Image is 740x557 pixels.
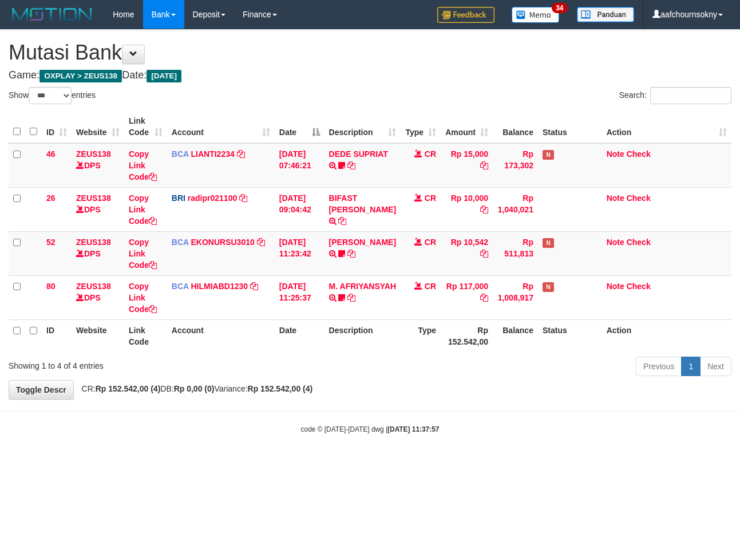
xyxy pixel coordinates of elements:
th: Type: activate to sort column ascending [401,110,441,143]
label: Show entries [9,87,96,104]
span: CR [425,282,436,291]
a: ZEUS138 [76,149,111,159]
a: radipr021100 [188,193,237,203]
span: Has Note [543,282,554,292]
a: DEDE SUPRIAT [329,149,388,159]
span: BCA [172,238,189,247]
a: Copy Link Code [129,238,157,270]
a: Note [607,193,624,203]
a: ZEUS138 [76,282,111,291]
a: Copy Link Code [129,193,157,226]
a: Copy Rp 117,000 to clipboard [480,293,488,302]
td: Rp 1,040,021 [493,187,538,231]
th: Status [538,319,602,352]
td: DPS [72,143,124,188]
td: Rp 173,302 [493,143,538,188]
th: Link Code [124,319,167,352]
a: [PERSON_NAME] [329,238,396,247]
td: Rp 10,000 [441,187,493,231]
span: 46 [46,149,56,159]
img: MOTION_logo.png [9,6,96,23]
a: HILMIABD1230 [191,282,248,291]
a: Copy Link Code [129,149,157,181]
strong: Rp 152.542,00 (4) [96,384,161,393]
span: OXPLAY > ZEUS138 [39,70,122,82]
span: 80 [46,282,56,291]
a: ZEUS138 [76,193,111,203]
td: [DATE] 11:25:37 [275,275,325,319]
a: ZEUS138 [76,238,111,247]
td: Rp 511,813 [493,231,538,275]
img: Button%20Memo.svg [512,7,560,23]
td: [DATE] 09:04:42 [275,187,325,231]
img: Feedback.jpg [437,7,494,23]
span: Has Note [543,238,554,248]
th: ID: activate to sort column ascending [42,110,72,143]
a: Check [627,282,651,291]
td: DPS [72,187,124,231]
th: Website [72,319,124,352]
th: ID [42,319,72,352]
td: DPS [72,275,124,319]
a: Previous [636,357,682,376]
a: Copy EKONURSU3010 to clipboard [257,238,265,247]
td: DPS [72,231,124,275]
th: Action: activate to sort column ascending [602,110,731,143]
th: Action [602,319,731,352]
td: [DATE] 11:23:42 [275,231,325,275]
h1: Mutasi Bank [9,41,731,64]
a: LIANTI2234 [191,149,235,159]
a: EKONURSU3010 [191,238,255,247]
span: CR [425,149,436,159]
a: Copy Rp 15,000 to clipboard [480,161,488,170]
td: Rp 1,008,917 [493,275,538,319]
span: 26 [46,193,56,203]
th: Date [275,319,325,352]
span: CR [425,193,436,203]
a: Note [607,282,624,291]
td: Rp 15,000 [441,143,493,188]
span: BCA [172,149,189,159]
a: Next [700,357,731,376]
a: Copy Rp 10,542 to clipboard [480,249,488,258]
a: Copy radipr021100 to clipboard [239,193,247,203]
span: CR: DB: Variance: [76,384,313,393]
img: panduan.png [577,7,634,22]
th: Amount: activate to sort column ascending [441,110,493,143]
th: Type [401,319,441,352]
a: Copy Rp 10,000 to clipboard [480,205,488,214]
a: Copy BIFAST ERIKA S PAUN to clipboard [338,216,346,226]
th: Description [325,319,401,352]
a: Check [627,149,651,159]
select: Showentries [29,87,72,104]
h4: Game: Date: [9,70,731,81]
a: Toggle Descr [9,380,74,400]
td: Rp 10,542 [441,231,493,275]
span: BRI [172,193,185,203]
span: Has Note [543,150,554,160]
a: Check [627,238,651,247]
th: Account: activate to sort column ascending [167,110,275,143]
th: Account [167,319,275,352]
a: Copy Link Code [129,282,157,314]
th: Balance [493,110,538,143]
strong: [DATE] 11:37:57 [387,425,439,433]
th: Description: activate to sort column ascending [325,110,401,143]
a: M. AFRIYANSYAH [329,282,396,291]
span: CR [425,238,436,247]
a: Copy M. AFRIYANSYAH to clipboard [347,293,355,302]
span: BCA [172,282,189,291]
th: Balance [493,319,538,352]
a: Copy HILMIABD1230 to clipboard [250,282,258,291]
strong: Rp 0,00 (0) [174,384,215,393]
small: code © [DATE]-[DATE] dwg | [301,425,440,433]
a: 1 [681,357,701,376]
a: Note [607,238,624,247]
input: Search: [650,87,731,104]
th: Status [538,110,602,143]
td: [DATE] 07:46:21 [275,143,325,188]
span: 34 [552,3,567,13]
div: Showing 1 to 4 of 4 entries [9,355,300,372]
a: Note [607,149,624,159]
a: Copy LIANTI2234 to clipboard [237,149,245,159]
